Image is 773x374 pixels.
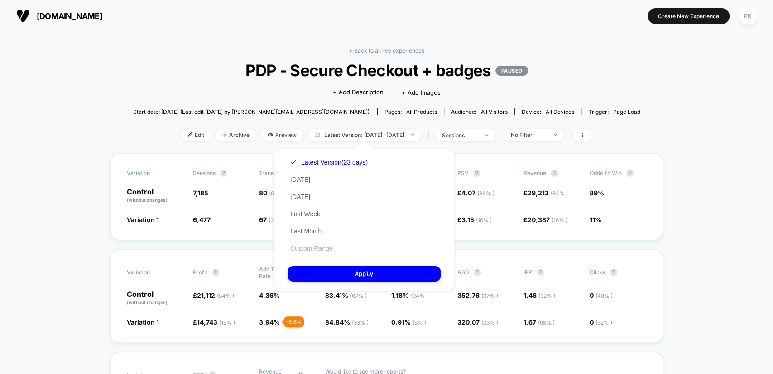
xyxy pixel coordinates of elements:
span: Preview [261,129,303,141]
span: ( 84 % ) [551,190,568,197]
span: (without changes) [127,300,168,305]
span: 14,743 [197,318,235,326]
span: 4.36 % [259,291,280,299]
span: 3.15 [461,216,492,223]
span: 67 [259,216,285,223]
button: ? [473,170,480,177]
span: 80 [259,189,286,197]
span: ( 68 % ) [538,319,555,326]
span: 7,185 [193,189,208,197]
span: ( 48 % ) [595,292,613,299]
span: ( 33 % ) [352,319,369,326]
span: £ [523,189,568,197]
p: Control [127,291,184,306]
span: 0 [590,318,612,326]
img: calendar [315,132,320,137]
button: [DATE] [288,175,313,184]
p: PAUSED [495,66,528,76]
span: £ [457,216,492,223]
button: [DATE] [288,193,313,201]
span: 11% [590,216,601,223]
span: ( 84 % ) [477,190,495,197]
span: Revenue [523,170,546,176]
span: 4.07 [461,189,495,197]
span: Profit [193,269,207,276]
span: Variation [127,266,177,279]
button: ? [220,170,227,177]
span: ( 16 % ) [476,217,492,223]
span: 21,112 [197,291,234,299]
img: end [411,134,414,136]
span: Variation 1 [127,216,159,223]
img: Visually logo [16,9,30,23]
span: ( 32 % ) [538,292,555,299]
span: ( 52 % ) [595,319,612,326]
span: 20,387 [528,216,567,223]
span: 320.07 [457,318,498,326]
span: Start date: [DATE] (Last edit [DATE] by [PERSON_NAME][EMAIL_ADDRESS][DOMAIN_NAME]) [133,108,370,115]
button: ? [212,269,219,276]
img: edit [188,132,192,137]
img: end [485,134,488,136]
span: ( 33 % ) [481,319,498,326]
span: IPP [523,269,532,276]
span: + Add Description [333,88,384,97]
span: 84.84 % [325,318,369,326]
span: All Visitors [481,108,508,115]
div: PK [739,7,757,25]
span: Variation 1 [127,318,159,326]
button: ? [551,170,558,177]
span: £ [193,318,235,326]
button: Last Week [288,210,323,218]
span: Edit [181,129,211,141]
span: Transactions [259,170,292,176]
div: - 9.6 % [284,316,304,327]
button: ? [610,269,617,276]
button: ? [474,269,481,276]
span: 89% [590,189,604,197]
span: + Add Images [402,89,441,96]
span: | [426,129,435,142]
span: £ [457,189,495,197]
span: Sessions [193,170,216,176]
span: 352.76 [457,291,498,299]
div: Trigger: [588,108,640,115]
span: 3.94 % [259,318,280,326]
span: Add To Cart Rate [259,266,293,279]
p: Control [127,188,184,204]
div: No Filter [511,131,547,138]
span: PDP - Secure Checkout + badges [158,61,615,80]
span: ( 6 % ) [413,319,426,326]
span: £ [193,291,234,299]
button: Latest Version(23 days) [288,158,370,166]
button: Last Month [288,227,324,235]
span: Latest Version: [DATE] - [DATE] [308,129,421,141]
span: £ [523,216,567,223]
span: 6,477 [193,216,211,223]
span: Odds to Win [590,170,639,177]
button: Custom Range [288,244,335,253]
div: Audience: [451,108,508,115]
span: (without changes) [127,197,168,203]
span: ( 16 % ) [552,217,567,223]
span: Clicks [590,269,605,276]
div: sessions [442,132,478,139]
button: PK [736,7,759,25]
button: [DOMAIN_NAME] [14,9,105,23]
span: ( 84 % ) [217,292,234,299]
button: Apply [288,266,441,282]
button: ? [626,170,634,177]
span: 29,213 [528,189,568,197]
span: Variation [127,170,177,177]
span: ( 67 % ) [481,292,498,299]
span: all products [406,108,437,115]
span: 0.91 % [391,318,426,326]
a: < Back to all live experiences [349,47,424,54]
span: ( 16 % ) [219,319,235,326]
span: Device: [514,108,581,115]
span: 1.67 [523,318,555,326]
div: Pages: [384,108,437,115]
button: Create New Experience [648,8,730,24]
button: ? [537,269,544,276]
img: end [554,134,557,136]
